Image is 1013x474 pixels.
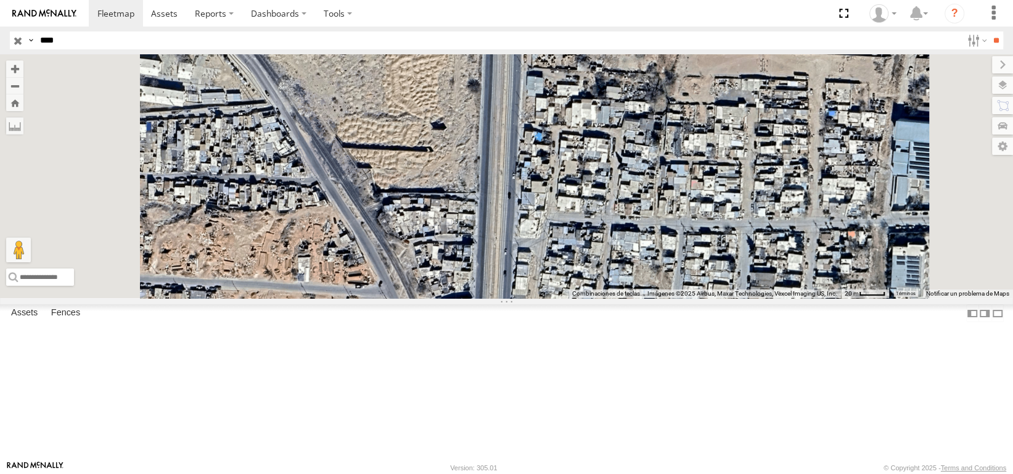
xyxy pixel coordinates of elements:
button: Escala del mapa: 20 m por 39 píxeles [841,289,889,298]
a: Terms and Conditions [941,464,1006,472]
div: Version: 305.01 [450,464,497,472]
span: 20 m [845,290,859,297]
a: Términos [896,291,916,296]
a: Visit our Website [7,462,64,474]
button: Arrastra al hombrecito al mapa para abrir Street View [6,238,31,262]
div: Erick Ramirez [865,4,901,23]
button: Zoom Home [6,94,23,111]
button: Combinaciones de teclas [572,289,640,298]
label: Assets [5,305,44,322]
label: Fences [45,305,86,322]
label: Hide Summary Table [991,304,1004,322]
span: Imágenes ©2025 Airbus, Maxar Technologies, Vexcel Imaging US, Inc. [647,290,837,297]
label: Measure [6,117,23,135]
i: ? [945,4,964,23]
label: Search Filter Options [962,31,989,49]
button: Zoom in [6,60,23,77]
img: rand-logo.svg [12,9,76,18]
label: Map Settings [992,138,1013,155]
label: Dock Summary Table to the Right [978,304,991,322]
a: Notificar un problema de Maps [926,290,1009,297]
label: Dock Summary Table to the Left [966,304,978,322]
button: Zoom out [6,77,23,94]
label: Search Query [26,31,36,49]
div: © Copyright 2025 - [884,464,1006,472]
